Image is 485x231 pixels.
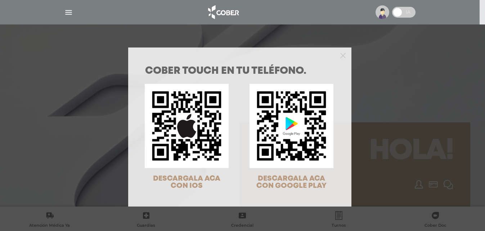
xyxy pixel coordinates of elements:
button: Close [340,52,346,58]
h1: COBER TOUCH en tu teléfono. [145,66,334,76]
span: DESCARGALA ACA CON GOOGLE PLAY [256,175,327,189]
img: qr-code [250,84,333,168]
img: qr-code [145,84,229,168]
span: DESCARGALA ACA CON IOS [153,175,220,189]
